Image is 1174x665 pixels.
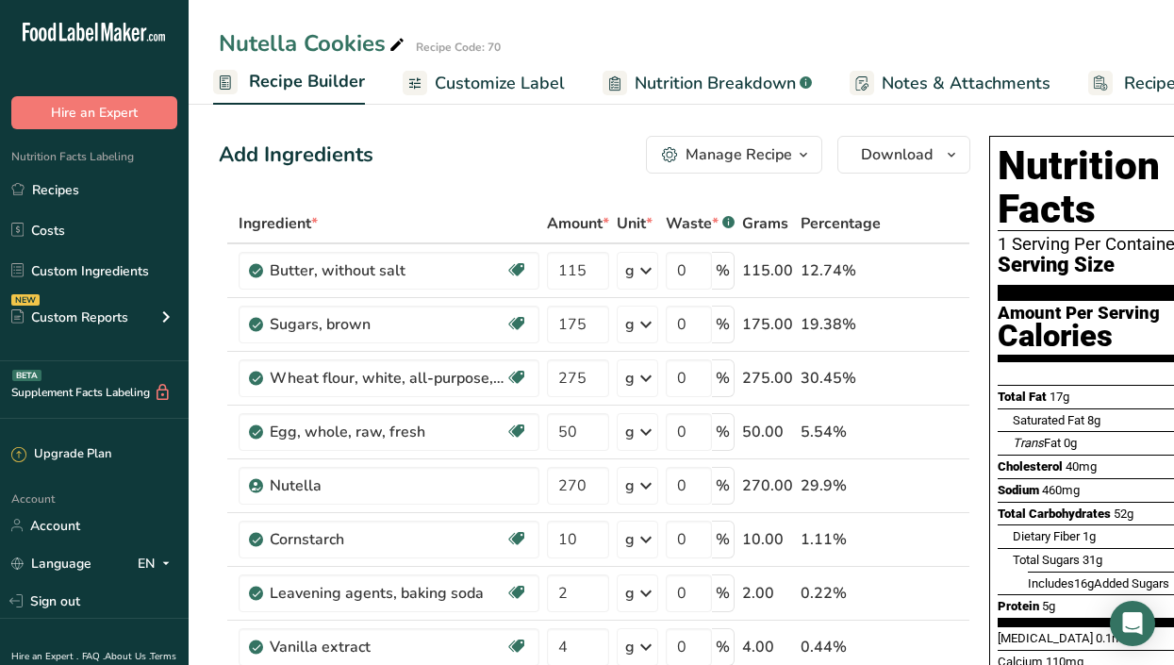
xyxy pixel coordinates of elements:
span: Percentage [801,212,881,235]
span: Cholesterol [998,459,1063,474]
div: 270.00 [742,474,793,497]
div: Recipe Code: 70 [416,39,501,56]
span: Unit [617,212,653,235]
div: 275.00 [742,367,793,390]
span: 0g [1064,436,1077,450]
span: Total Sugars [1013,553,1080,567]
a: Nutrition Breakdown [603,62,812,105]
div: Upgrade Plan [11,445,111,464]
div: 19.38% [801,313,881,336]
div: 5.54% [801,421,881,443]
div: 2.00 [742,582,793,605]
div: g [625,474,635,497]
span: [MEDICAL_DATA] [998,631,1093,645]
span: Saturated Fat [1013,413,1084,427]
span: Download [861,143,933,166]
div: 115.00 [742,259,793,282]
div: NEW [11,294,40,306]
a: Hire an Expert . [11,650,78,663]
div: 29.9% [801,474,881,497]
i: Trans [1013,436,1044,450]
div: Waste [666,212,735,235]
a: Language [11,547,91,580]
span: Includes Added Sugars [1028,576,1169,590]
div: Wheat flour, white, all-purpose, self-rising, enriched [270,367,505,390]
span: 5g [1042,599,1055,613]
div: 10.00 [742,528,793,551]
span: Nutrition Breakdown [635,71,796,96]
div: Add Ingredients [219,140,373,171]
div: Butter, without salt [270,259,505,282]
span: 1g [1083,529,1096,543]
span: Serving Size [998,254,1115,277]
span: 31g [1083,553,1102,567]
button: Manage Recipe [646,136,822,174]
div: Manage Recipe [686,143,792,166]
button: Download [837,136,970,174]
div: g [625,313,635,336]
span: 460mg [1042,483,1080,497]
span: Sodium [998,483,1039,497]
div: Cornstarch [270,528,505,551]
span: 0.1mcg [1096,631,1136,645]
span: 8g [1087,413,1100,427]
span: 17g [1050,390,1069,404]
span: Grams [742,212,788,235]
span: Total Fat [998,390,1047,404]
span: 52g [1114,507,1133,521]
div: g [625,582,635,605]
div: 4.00 [742,636,793,658]
span: Recipe Builder [249,69,365,94]
div: Amount Per Serving [998,305,1160,323]
a: Recipe Builder [213,60,365,106]
a: About Us . [105,650,150,663]
span: Notes & Attachments [882,71,1050,96]
button: Hire an Expert [11,96,177,129]
div: g [625,367,635,390]
div: 30.45% [801,367,881,390]
div: Leavening agents, baking soda [270,582,505,605]
div: 0.44% [801,636,881,658]
div: EN [138,552,177,574]
a: Customize Label [403,62,565,105]
div: Open Intercom Messenger [1110,601,1155,646]
div: g [625,259,635,282]
a: Notes & Attachments [850,62,1050,105]
span: Protein [998,599,1039,613]
span: Customize Label [435,71,565,96]
span: Total Carbohydrates [998,507,1111,521]
div: Egg, whole, raw, fresh [270,421,505,443]
div: g [625,528,635,551]
div: Sugars, brown [270,313,505,336]
a: FAQ . [82,650,105,663]
span: 16g [1074,576,1094,590]
div: Vanilla extract [270,636,505,658]
div: Nutella [270,474,505,497]
div: BETA [12,370,41,381]
div: 12.74% [801,259,881,282]
div: Custom Reports [11,308,128,327]
span: 40mg [1066,459,1097,474]
span: Ingredient [239,212,318,235]
span: Fat [1013,436,1061,450]
div: g [625,421,635,443]
div: 50.00 [742,421,793,443]
span: Amount [547,212,609,235]
div: Nutella Cookies [219,26,408,60]
div: Calories [998,323,1160,350]
div: 175.00 [742,313,793,336]
div: 1.11% [801,528,881,551]
span: Dietary Fiber [1013,529,1080,543]
div: g [625,636,635,658]
div: 0.22% [801,582,881,605]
